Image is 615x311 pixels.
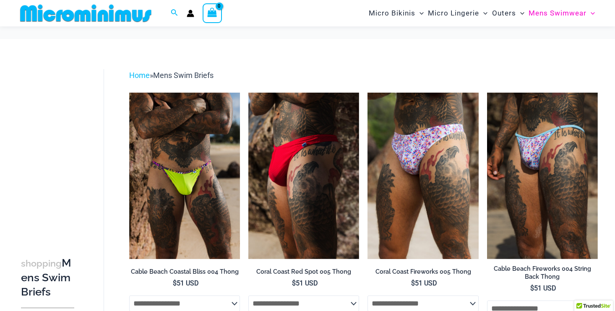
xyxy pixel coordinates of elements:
[479,3,487,24] span: Menu Toggle
[367,93,478,259] img: Coral Coast Fireworks 005 Thong 01
[187,10,194,17] a: Account icon link
[529,3,586,24] span: Mens Swimwear
[17,4,155,23] img: MM SHOP LOGO FLAT
[129,268,240,279] a: Cable Beach Coastal Bliss 004 Thong
[129,93,240,259] img: Cable Beach Coastal Bliss 004 Thong 04
[367,268,478,276] h2: Coral Coast Fireworks 005 Thong
[129,71,214,80] span: »
[21,62,96,230] iframe: TrustedSite Certified
[173,279,199,287] bdi: 51 USD
[367,268,478,279] a: Coral Coast Fireworks 005 Thong
[487,265,598,284] a: Cable Beach Fireworks 004 String Back Thong
[248,93,359,259] a: Coral Coast Red Spot 005 Thong 11Coral Coast Red Spot 005 Thong 12Coral Coast Red Spot 005 Thong 12
[369,3,415,24] span: Micro Bikinis
[129,71,150,80] a: Home
[171,8,178,18] a: Search icon link
[173,279,177,287] span: $
[586,3,595,24] span: Menu Toggle
[487,93,598,259] img: Cable Beach Fireworks 004 String Back Thong 06
[129,93,240,259] a: Cable Beach Coastal Bliss 004 Thong 04Cable Beach Coastal Bliss 004 Thong 05Cable Beach Coastal B...
[411,279,437,287] bdi: 51 USD
[292,279,296,287] span: $
[530,284,534,292] span: $
[153,71,214,80] span: Mens Swim Briefs
[248,268,359,276] h2: Coral Coast Red Spot 005 Thong
[292,279,318,287] bdi: 51 USD
[248,93,359,259] img: Coral Coast Red Spot 005 Thong 11
[21,256,74,299] h3: Mens Swim Briefs
[428,3,479,24] span: Micro Lingerie
[487,265,598,280] h2: Cable Beach Fireworks 004 String Back Thong
[516,3,524,24] span: Menu Toggle
[526,3,597,24] a: Mens SwimwearMenu ToggleMenu Toggle
[367,3,426,24] a: Micro BikinisMenu ToggleMenu Toggle
[129,268,240,276] h2: Cable Beach Coastal Bliss 004 Thong
[415,3,424,24] span: Menu Toggle
[411,279,415,287] span: $
[490,3,526,24] a: OutersMenu ToggleMenu Toggle
[487,93,598,259] a: Cable Beach Fireworks 004 String Back Thong 06Cable Beach Fireworks 004 String Back Thong 07Cable...
[365,1,598,25] nav: Site Navigation
[426,3,490,24] a: Micro LingerieMenu ToggleMenu Toggle
[203,3,222,23] a: View Shopping Cart, empty
[248,268,359,279] a: Coral Coast Red Spot 005 Thong
[492,3,516,24] span: Outers
[367,93,478,259] a: Coral Coast Fireworks 005 Thong 01Coral Coast Fireworks 005 Thong 02Coral Coast Fireworks 005 Tho...
[21,258,62,269] span: shopping
[530,284,556,292] bdi: 51 USD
